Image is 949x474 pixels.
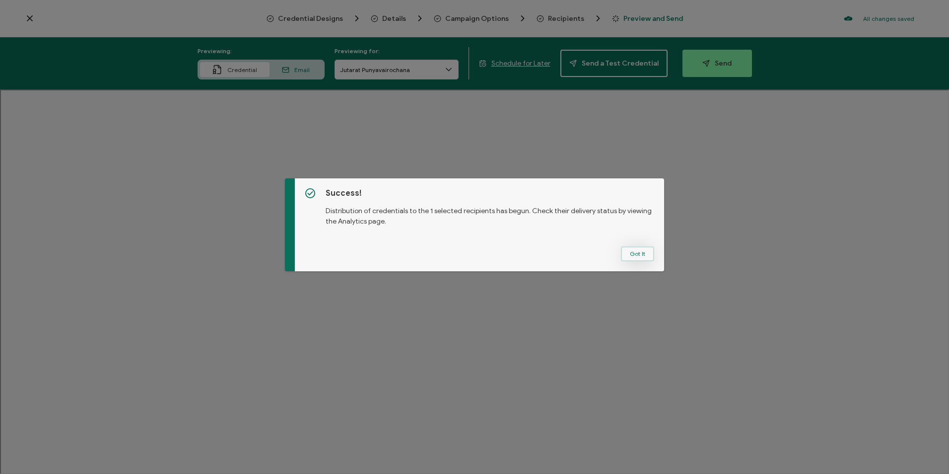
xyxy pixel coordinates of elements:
[899,426,949,474] iframe: Chat Widget
[285,178,665,271] div: dialog
[326,198,655,227] p: Distribution of credentials to the 1 selected recipients has begun. Check their delivery status b...
[326,188,655,198] h5: Success!
[621,246,654,261] button: Got It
